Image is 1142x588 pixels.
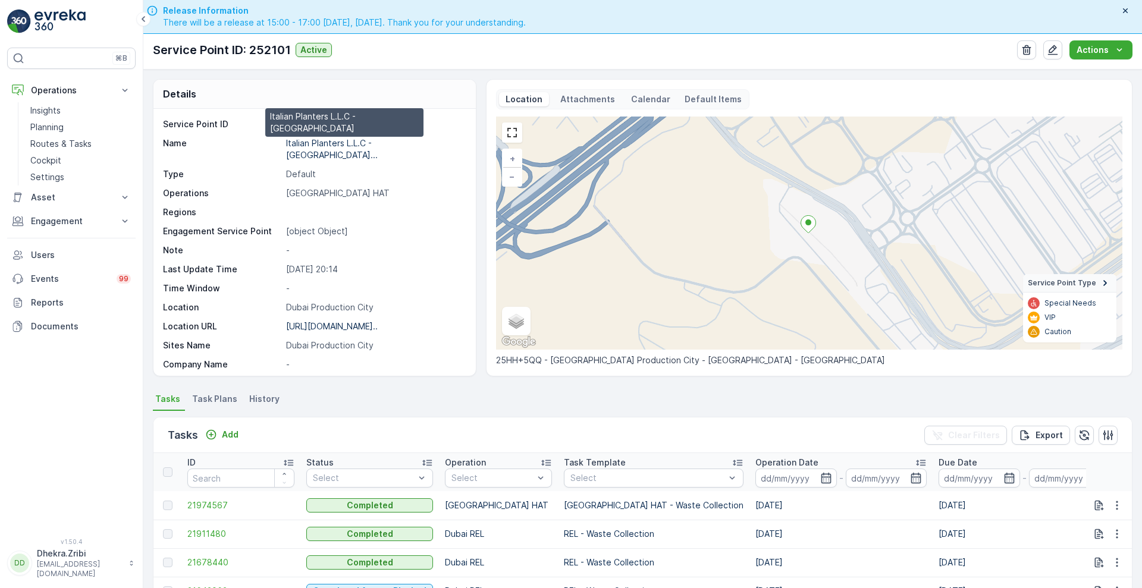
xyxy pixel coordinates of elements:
p: Dubai Production City [286,339,463,351]
div: Toggle Row Selected [163,501,172,510]
p: Dubai REL [445,528,552,540]
img: Google [499,334,538,350]
p: Engagement Service Point [163,225,281,237]
p: Export [1036,429,1063,441]
a: 21974567 [187,499,294,511]
p: Planning [30,121,64,133]
p: Completed [347,528,393,540]
button: Completed [306,498,433,512]
p: REL - Waste Collection [564,556,743,568]
a: Routes & Tasks [26,136,136,152]
button: DDDhekra.Zribi[EMAIL_ADDRESS][DOMAIN_NAME] [7,548,136,578]
p: Completed [347,556,393,568]
p: - [286,282,463,294]
p: Select [451,472,534,484]
a: Cockpit [26,152,136,169]
p: Operations [31,84,112,96]
p: Active [300,44,327,56]
button: Add [200,427,243,442]
span: 21911480 [187,528,294,540]
span: − [509,171,515,181]
p: 25HH+5QQ - [GEOGRAPHIC_DATA] Production City - [GEOGRAPHIC_DATA] - [GEOGRAPHIC_DATA] [496,354,1122,366]
p: Italian Planters L.L.C - [GEOGRAPHIC_DATA]... [286,138,378,160]
summary: Service Point Type [1023,274,1116,293]
p: [EMAIL_ADDRESS][DOMAIN_NAME] [37,559,123,578]
p: Select [313,472,415,484]
td: [DATE] [933,548,1116,577]
p: Reports [31,297,131,309]
button: Completed [306,527,433,541]
p: Last Update Time [163,263,281,275]
p: Clear Filters [948,429,1000,441]
button: Completed [306,555,433,570]
p: 99 [119,274,128,284]
span: History [249,393,280,405]
input: Search [187,468,294,488]
p: [DATE] 20:14 [286,263,463,275]
p: Regions [163,206,281,218]
span: Task Plans [192,393,237,405]
p: Users [31,249,131,261]
span: Service Point Type [1028,278,1096,288]
a: Zoom Out [503,168,521,185]
p: Type [163,168,281,180]
a: View Fullscreen [503,124,521,142]
img: logo [7,10,31,33]
p: Dubai REL [445,556,552,568]
a: Users [7,243,136,267]
span: Tasks [155,393,180,405]
a: Settings [26,169,136,185]
button: Engagement [7,209,136,233]
p: Add [222,429,239,441]
p: Engagement [31,215,112,227]
p: Status [306,457,334,468]
p: Operation [445,457,486,468]
p: Caution [1044,327,1071,337]
p: Time Window [163,282,281,294]
p: REL - Waste Collection [564,528,743,540]
td: [DATE] [749,548,933,577]
input: dd/mm/yyyy [755,468,837,488]
p: Documents [31,320,131,332]
p: Default [286,168,463,180]
p: Note [163,244,281,256]
p: Italian Planters L.L.C - [GEOGRAPHIC_DATA] [270,111,419,134]
button: Export [1012,426,1070,445]
td: [DATE] [933,491,1116,520]
p: Details [163,87,196,101]
p: Tasks [168,427,198,444]
p: Location [504,93,544,105]
p: Task Template [564,457,626,468]
p: Location URL [163,320,281,332]
p: - [286,359,463,370]
p: [GEOGRAPHIC_DATA] HAT [286,187,463,199]
a: 21678440 [187,556,294,568]
p: Completed [347,499,393,511]
a: Zoom In [503,150,521,168]
p: - [1022,471,1027,485]
p: Default Items [685,93,742,105]
div: Toggle Row Selected [163,558,172,567]
p: VIP [1044,313,1056,322]
td: [DATE] [933,520,1116,548]
button: Clear Filters [924,426,1007,445]
p: Select [570,472,725,484]
p: Routes & Tasks [30,138,92,150]
p: [object Object] [286,225,463,237]
p: [URL][DOMAIN_NAME].. [286,321,378,331]
p: Service Point ID [163,118,281,130]
a: Documents [7,315,136,338]
p: Service Point ID: 252101 [153,41,291,59]
p: - [286,244,463,256]
button: Active [296,43,332,57]
p: Sites Name [163,339,281,351]
span: Release Information [163,5,526,17]
p: Company Name [163,359,281,370]
p: Dubai Production City [286,301,463,313]
p: ID [187,457,196,468]
div: DD [10,554,29,573]
p: Events [31,273,109,285]
a: Events99 [7,267,136,291]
